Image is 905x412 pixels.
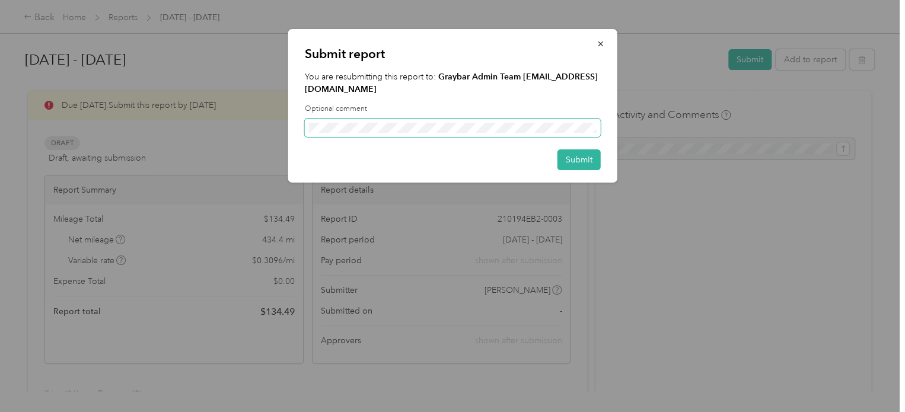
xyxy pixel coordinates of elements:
strong: Graybar Admin Team [EMAIL_ADDRESS][DOMAIN_NAME] [305,72,598,94]
p: Submit report [305,46,601,62]
label: Optional comment [305,104,601,114]
iframe: Everlance-gr Chat Button Frame [839,346,905,412]
button: Submit [557,149,601,170]
p: You are resubmitting this report to: [305,71,601,95]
